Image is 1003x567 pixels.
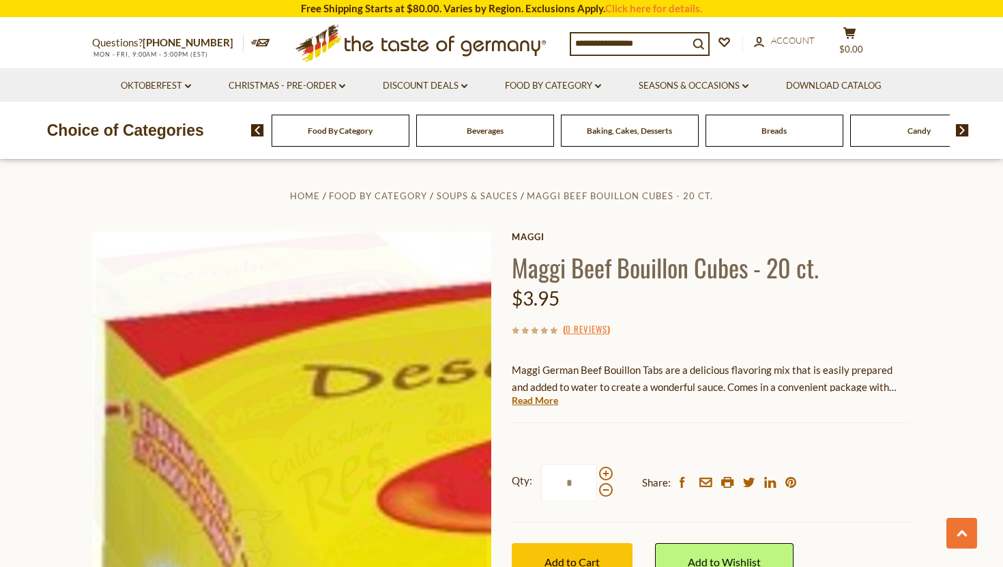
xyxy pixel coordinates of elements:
a: Food By Category [329,190,427,201]
a: Christmas - PRE-ORDER [229,78,345,93]
a: Breads [761,126,787,136]
a: Food By Category [308,126,373,136]
a: Click here for details. [605,2,702,14]
span: Share: [642,474,671,491]
input: Qty: [541,464,597,501]
span: Account [771,35,815,46]
img: previous arrow [251,124,264,136]
a: Seasons & Occasions [639,78,748,93]
p: Maggi German Beef Bouillon Tabs are a delicious flavoring mix that is easily prepared and added t... [512,362,911,396]
a: Candy [907,126,931,136]
img: next arrow [956,124,969,136]
span: ( ) [563,322,610,336]
a: 0 Reviews [566,322,607,337]
p: Questions? [92,34,244,52]
h1: Maggi Beef Bouillon Cubes - 20 ct. [512,252,911,282]
span: $3.95 [512,287,559,310]
a: Home [290,190,320,201]
a: Soups & Sauces [437,190,518,201]
a: Maggi [512,231,911,242]
a: Baking, Cakes, Desserts [587,126,672,136]
a: Discount Deals [383,78,467,93]
a: [PHONE_NUMBER] [143,36,233,48]
a: Read More [512,394,558,407]
a: Beverages [467,126,504,136]
a: Food By Category [505,78,601,93]
span: $0.00 [839,44,863,55]
strong: Qty: [512,472,532,489]
button: $0.00 [829,27,870,61]
a: Oktoberfest [121,78,191,93]
a: Account [754,33,815,48]
a: Download Catalog [786,78,882,93]
span: MON - FRI, 9:00AM - 5:00PM (EST) [92,50,208,58]
a: Maggi Beef Bouillon Cubes - 20 ct. [527,190,713,201]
